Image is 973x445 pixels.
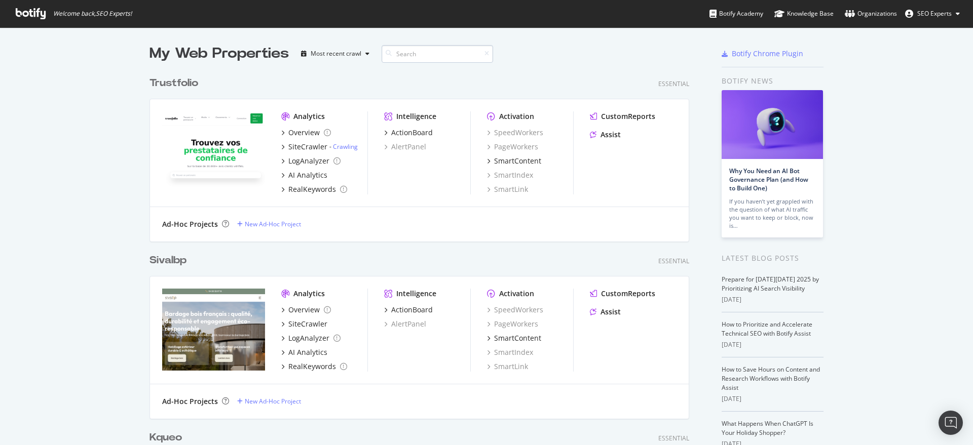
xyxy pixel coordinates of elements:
[384,128,433,138] a: ActionBoard
[732,49,803,59] div: Botify Chrome Plugin
[722,320,812,338] a: How to Prioritize and Accelerate Technical SEO with Botify Assist
[845,9,897,19] div: Organizations
[293,289,325,299] div: Analytics
[722,275,819,293] a: Prepare for [DATE][DATE] 2025 by Prioritizing AI Search Visibility
[722,340,824,349] div: [DATE]
[391,305,433,315] div: ActionBoard
[382,45,493,63] input: Search
[288,170,327,180] div: AI Analytics
[162,289,265,371] img: sivalbp.fr
[281,319,327,329] a: SiteCrawler
[288,305,320,315] div: Overview
[149,253,186,268] div: Sivalbp
[601,111,655,122] div: CustomReports
[245,220,301,228] div: New Ad-Hoc Project
[281,156,341,166] a: LogAnalyzer
[396,111,436,122] div: Intelligence
[494,333,541,343] div: SmartContent
[590,289,655,299] a: CustomReports
[722,253,824,264] div: Latest Blog Posts
[487,142,538,152] a: PageWorkers
[658,79,689,88] div: Essential
[499,289,534,299] div: Activation
[281,142,358,152] a: SiteCrawler- Crawling
[384,319,426,329] a: AlertPanel
[722,75,824,87] div: Botify news
[722,295,824,304] div: [DATE]
[917,9,952,18] span: SEO Experts
[722,49,803,59] a: Botify Chrome Plugin
[601,307,621,317] div: Assist
[288,156,329,166] div: LogAnalyzer
[288,184,336,194] div: RealKeywords
[897,6,968,22] button: SEO Experts
[149,430,182,445] div: Kqueo
[149,44,289,64] div: My Web Properties
[487,128,543,138] a: SpeedWorkers
[601,289,655,299] div: CustomReports
[722,394,824,403] div: [DATE]
[237,220,301,228] a: New Ad-Hoc Project
[288,128,320,138] div: Overview
[281,184,347,194] a: RealKeywords
[729,197,815,230] div: If you haven’t yet grappled with the question of what AI traffic you want to keep or block, now is…
[722,90,823,159] img: Why You Need an AI Bot Governance Plan (and How to Build One)
[162,219,218,229] div: Ad-Hoc Projects
[288,347,327,357] div: AI Analytics
[939,411,963,435] div: Open Intercom Messenger
[487,361,528,372] a: SmartLink
[487,170,533,180] a: SmartIndex
[281,170,327,180] a: AI Analytics
[281,333,341,343] a: LogAnalyzer
[601,130,621,140] div: Assist
[487,319,538,329] a: PageWorkers
[288,319,327,329] div: SiteCrawler
[709,9,763,19] div: Botify Academy
[384,305,433,315] a: ActionBoard
[281,361,347,372] a: RealKeywords
[297,46,373,62] button: Most recent crawl
[658,434,689,442] div: Essential
[281,305,331,315] a: Overview
[149,430,186,445] a: Kqueo
[487,305,543,315] a: SpeedWorkers
[149,76,202,91] a: Trustfolio
[487,333,541,343] a: SmartContent
[162,111,265,193] img: trustfolio.co
[487,156,541,166] a: SmartContent
[722,419,813,437] a: What Happens When ChatGPT Is Your Holiday Shopper?
[162,396,218,407] div: Ad-Hoc Projects
[293,111,325,122] div: Analytics
[590,111,655,122] a: CustomReports
[53,10,132,18] span: Welcome back, SEO Experts !
[391,128,433,138] div: ActionBoard
[333,142,358,151] a: Crawling
[722,365,820,392] a: How to Save Hours on Content and Research Workflows with Botify Assist
[658,257,689,265] div: Essential
[590,307,621,317] a: Assist
[288,333,329,343] div: LogAnalyzer
[237,397,301,406] a: New Ad-Hoc Project
[590,130,621,140] a: Assist
[487,347,533,357] a: SmartIndex
[288,142,327,152] div: SiteCrawler
[149,76,198,91] div: Trustfolio
[494,156,541,166] div: SmartContent
[499,111,534,122] div: Activation
[281,128,331,138] a: Overview
[245,397,301,406] div: New Ad-Hoc Project
[487,184,528,194] div: SmartLink
[288,361,336,372] div: RealKeywords
[774,9,834,19] div: Knowledge Base
[281,347,327,357] a: AI Analytics
[384,142,426,152] a: AlertPanel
